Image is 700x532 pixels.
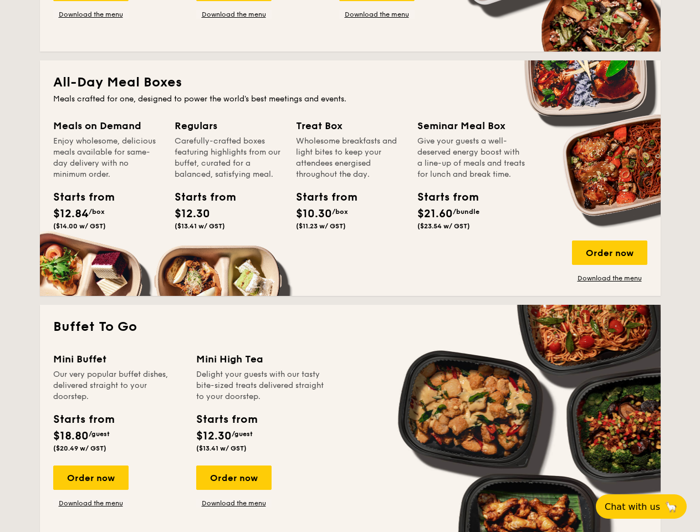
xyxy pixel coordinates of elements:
[89,430,110,438] span: /guest
[196,10,272,19] a: Download the menu
[53,189,103,206] div: Starts from
[53,10,129,19] a: Download the menu
[605,502,660,512] span: Chat with us
[196,499,272,508] a: Download the menu
[453,208,479,216] span: /bundle
[196,351,326,367] div: Mini High Tea
[296,207,332,221] span: $10.30
[175,136,283,180] div: Carefully-crafted boxes featuring highlights from our buffet, curated for a balanced, satisfying ...
[53,136,161,180] div: Enjoy wholesome, delicious meals available for same-day delivery with no minimum order.
[332,208,348,216] span: /box
[53,222,106,230] span: ($14.00 w/ GST)
[53,207,89,221] span: $12.84
[53,318,647,336] h2: Buffet To Go
[196,429,232,443] span: $12.30
[175,207,210,221] span: $12.30
[53,369,183,402] div: Our very popular buffet dishes, delivered straight to your doorstep.
[417,136,525,180] div: Give your guests a well-deserved energy boost with a line-up of meals and treats for lunch and br...
[417,118,525,134] div: Seminar Meal Box
[196,444,247,452] span: ($13.41 w/ GST)
[53,94,647,105] div: Meals crafted for one, designed to power the world's best meetings and events.
[53,429,89,443] span: $18.80
[196,369,326,402] div: Delight your guests with our tasty bite-sized treats delivered straight to your doorstep.
[296,189,346,206] div: Starts from
[296,222,346,230] span: ($11.23 w/ GST)
[339,10,415,19] a: Download the menu
[175,189,224,206] div: Starts from
[53,118,161,134] div: Meals on Demand
[175,222,225,230] span: ($13.41 w/ GST)
[175,118,283,134] div: Regulars
[296,118,404,134] div: Treat Box
[417,207,453,221] span: $21.60
[53,351,183,367] div: Mini Buffet
[417,189,467,206] div: Starts from
[665,500,678,513] span: 🦙
[596,494,687,519] button: Chat with us🦙
[296,136,404,180] div: Wholesome breakfasts and light bites to keep your attendees energised throughout the day.
[89,208,105,216] span: /box
[53,444,106,452] span: ($20.49 w/ GST)
[232,430,253,438] span: /guest
[196,411,257,428] div: Starts from
[53,465,129,490] div: Order now
[53,499,129,508] a: Download the menu
[572,274,647,283] a: Download the menu
[417,222,470,230] span: ($23.54 w/ GST)
[572,241,647,265] div: Order now
[53,411,114,428] div: Starts from
[196,465,272,490] div: Order now
[53,74,647,91] h2: All-Day Meal Boxes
